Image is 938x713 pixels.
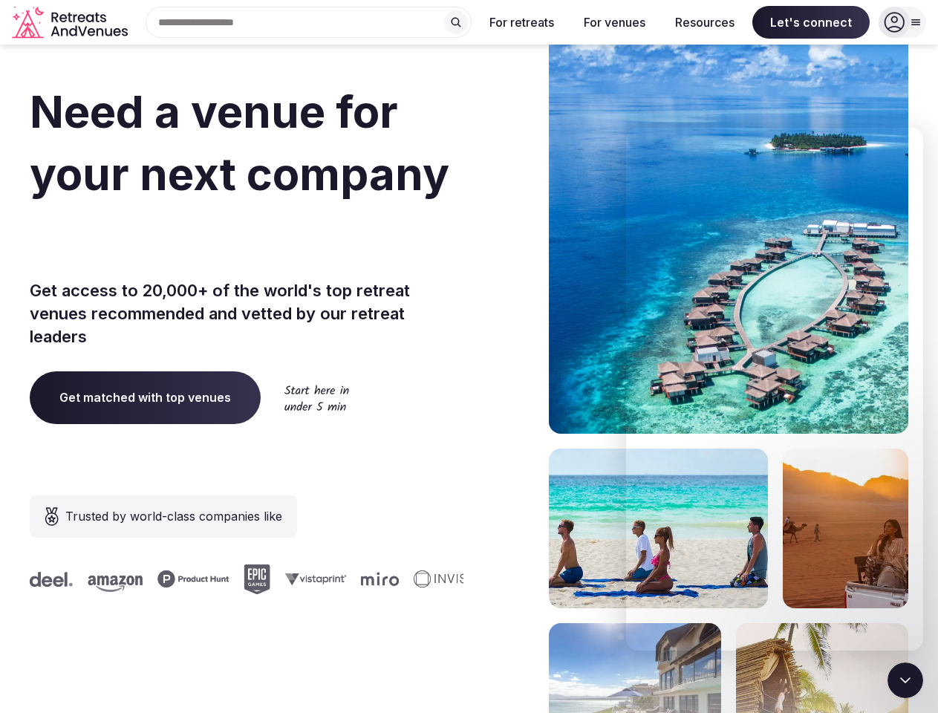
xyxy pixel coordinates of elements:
span: Need a venue for your next company [30,85,449,201]
img: yoga on tropical beach [549,449,768,608]
button: For retreats [478,6,566,39]
svg: Invisible company logo [411,570,493,588]
svg: Miro company logo [359,572,397,586]
svg: Retreats and Venues company logo [12,6,131,39]
a: Visit the homepage [12,6,131,39]
button: Resources [663,6,746,39]
span: Trusted by world-class companies like [65,507,282,525]
img: Start here in under 5 min [284,385,349,411]
a: Get matched with top venues [30,371,261,423]
button: For venues [572,6,657,39]
svg: Epic Games company logo [241,564,268,594]
iframe: Intercom live chat [887,662,923,698]
svg: Vistaprint company logo [283,573,344,585]
iframe: Intercom live chat [626,128,923,651]
span: Let's connect [752,6,870,39]
p: Get access to 20,000+ of the world's top retreat venues recommended and vetted by our retreat lea... [30,279,463,348]
svg: Deel company logo [27,572,71,587]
